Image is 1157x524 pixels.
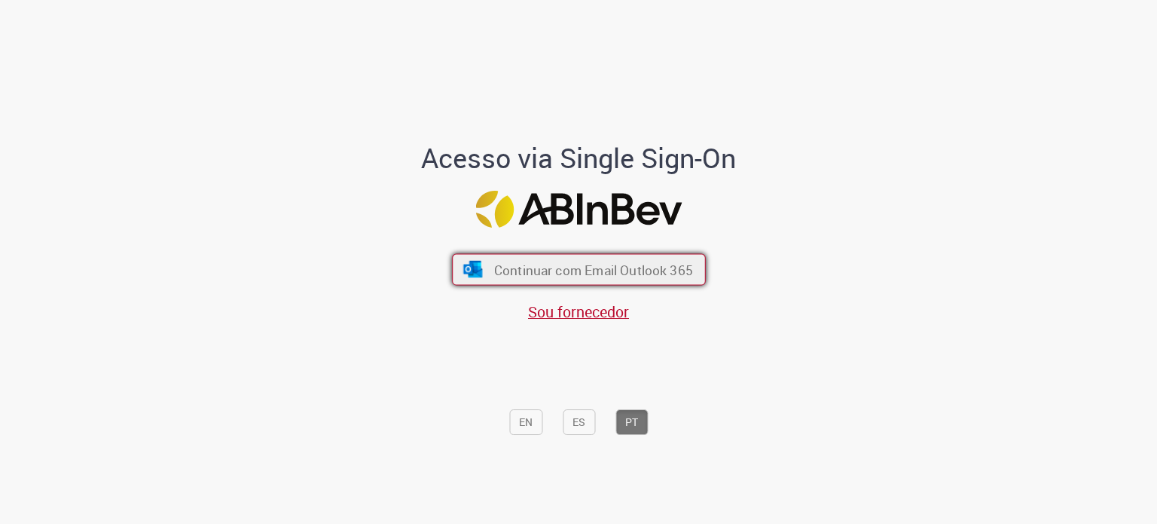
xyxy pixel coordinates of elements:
button: EN [509,409,542,435]
img: ícone Azure/Microsoft 360 [462,262,484,278]
button: PT [615,409,648,435]
button: ES [563,409,595,435]
button: ícone Azure/Microsoft 360 Continuar com Email Outlook 365 [452,254,706,286]
h1: Acesso via Single Sign-On [370,143,788,173]
span: Continuar com Email Outlook 365 [493,261,692,278]
a: Sou fornecedor [528,302,629,322]
img: Logo ABInBev [475,191,682,228]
